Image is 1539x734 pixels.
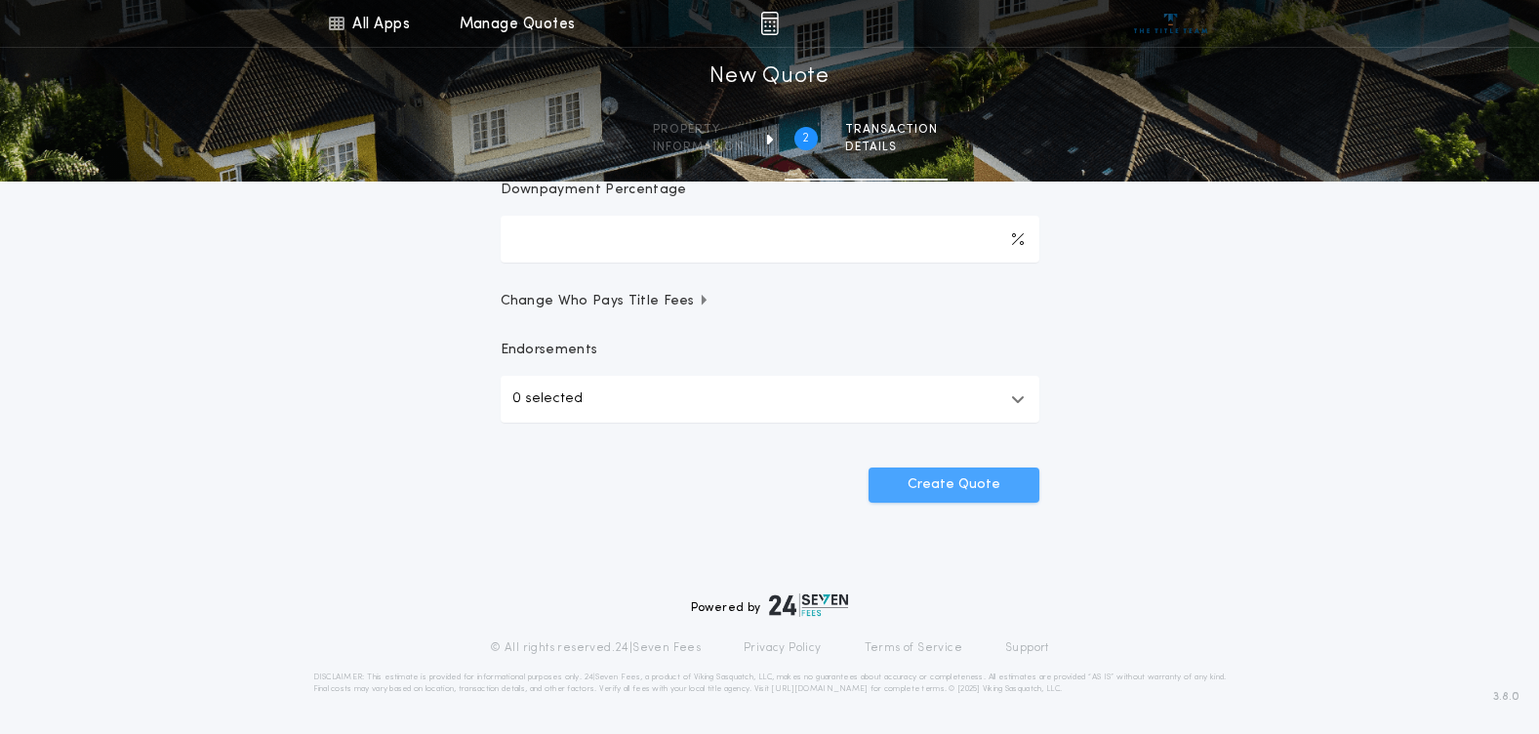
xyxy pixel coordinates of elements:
span: 3.8.0 [1493,688,1519,706]
img: vs-icon [1134,14,1207,33]
img: logo [769,593,849,617]
input: Downpayment Percentage [501,216,1039,263]
img: img [760,12,779,35]
p: DISCLAIMER: This estimate is provided for informational purposes only. 24|Seven Fees, a product o... [313,672,1227,695]
a: [URL][DOMAIN_NAME] [771,685,868,693]
span: information [653,140,744,155]
button: 0 selected [501,376,1039,423]
p: Downpayment Percentage [501,181,687,200]
p: 0 selected [512,387,583,411]
button: Change Who Pays Title Fees [501,292,1039,311]
span: Change Who Pays Title Fees [501,292,710,311]
a: Privacy Policy [744,640,822,656]
span: details [845,140,938,155]
span: Property [653,122,744,138]
a: Support [1005,640,1049,656]
h2: 2 [802,131,809,146]
div: Powered by [691,593,849,617]
span: Transaction [845,122,938,138]
p: Endorsements [501,341,1039,360]
a: Terms of Service [865,640,962,656]
button: Create Quote [869,468,1039,503]
h1: New Quote [709,61,829,93]
p: © All rights reserved. 24|Seven Fees [490,640,701,656]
